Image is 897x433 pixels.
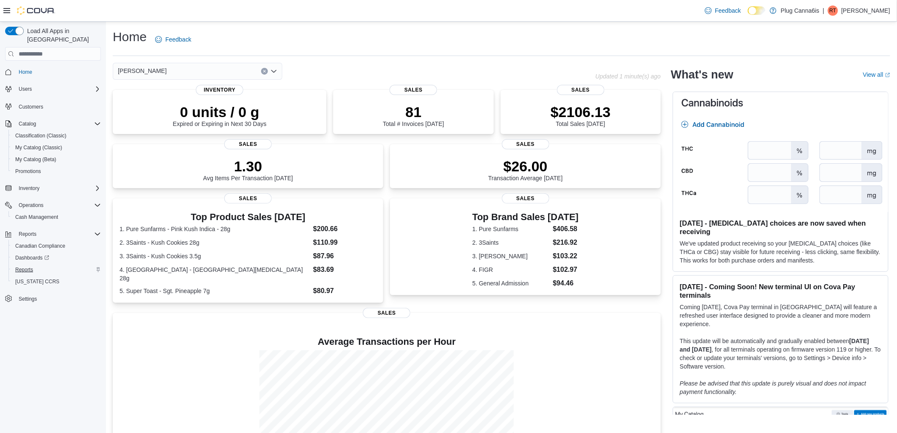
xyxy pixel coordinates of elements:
[15,132,67,139] span: Classification (Classic)
[152,31,195,48] a: Feedback
[2,66,104,78] button: Home
[224,193,272,204] span: Sales
[553,265,579,275] dd: $102.97
[8,240,104,252] button: Canadian Compliance
[8,276,104,288] button: [US_STATE] CCRS
[165,35,191,44] span: Feedback
[553,251,579,261] dd: $103.22
[15,67,36,77] a: Home
[24,27,101,44] span: Load All Apps in [GEOGRAPHIC_DATA]
[15,183,43,193] button: Inventory
[553,237,579,248] dd: $216.92
[12,166,45,176] a: Promotions
[472,238,549,247] dt: 2. 3Saints
[173,103,267,127] div: Expired or Expiring in Next 30 Days
[19,86,32,92] span: Users
[472,212,579,222] h3: Top Brand Sales [DATE]
[15,84,101,94] span: Users
[12,241,69,251] a: Canadian Compliance
[113,28,147,45] h1: Home
[12,154,101,165] span: My Catalog (Beta)
[15,119,101,129] span: Catalog
[15,293,101,304] span: Settings
[502,139,549,149] span: Sales
[313,286,377,296] dd: $80.97
[15,214,58,221] span: Cash Management
[8,154,104,165] button: My Catalog (Beta)
[12,142,101,153] span: My Catalog (Classic)
[313,237,377,248] dd: $110.99
[12,265,101,275] span: Reports
[203,158,293,175] p: 1.30
[15,67,101,77] span: Home
[15,266,33,273] span: Reports
[12,166,101,176] span: Promotions
[196,85,243,95] span: Inventory
[551,103,611,120] p: $2106.13
[15,101,101,112] span: Customers
[2,199,104,211] button: Operations
[12,265,36,275] a: Reports
[12,212,101,222] span: Cash Management
[553,224,579,234] dd: $406.58
[120,337,654,347] h4: Average Transactions per Hour
[15,229,101,239] span: Reports
[2,182,104,194] button: Inventory
[120,225,310,233] dt: 1. Pure Sunfarms - Pink Kush Indica - 28g
[15,254,49,261] span: Dashboards
[203,158,293,182] div: Avg Items Per Transaction [DATE]
[15,200,47,210] button: Operations
[12,142,66,153] a: My Catalog (Classic)
[8,165,104,177] button: Promotions
[823,6,825,16] p: |
[680,219,881,236] h3: [DATE] - [MEDICAL_DATA] choices are now saved when receiving
[19,202,44,209] span: Operations
[120,252,310,260] dt: 3. 3Saints - Kush Cookies 3.5g
[383,103,444,120] p: 81
[15,200,101,210] span: Operations
[680,239,881,265] p: We've updated product receiving so your [MEDICAL_DATA] choices (like THCa or CBG) stay visible fo...
[2,83,104,95] button: Users
[671,68,733,81] h2: What's new
[502,193,549,204] span: Sales
[173,103,267,120] p: 0 units / 0 g
[5,62,101,327] nav: Complex example
[488,158,563,175] p: $26.00
[2,293,104,305] button: Settings
[12,277,101,287] span: Washington CCRS
[472,265,549,274] dt: 4. FIGR
[828,6,838,16] div: Randy Tay
[363,308,410,318] span: Sales
[715,6,741,15] span: Feedback
[8,264,104,276] button: Reports
[15,294,40,304] a: Settings
[12,131,101,141] span: Classification (Classic)
[19,103,43,110] span: Customers
[8,130,104,142] button: Classification (Classic)
[261,68,268,75] button: Clear input
[12,154,60,165] a: My Catalog (Beta)
[488,158,563,182] div: Transaction Average [DATE]
[2,118,104,130] button: Catalog
[596,73,661,80] p: Updated 1 minute(s) ago
[15,156,56,163] span: My Catalog (Beta)
[557,85,604,95] span: Sales
[12,253,101,263] span: Dashboards
[15,278,59,285] span: [US_STATE] CCRS
[8,142,104,154] button: My Catalog (Classic)
[313,251,377,261] dd: $87.96
[748,6,766,15] input: Dark Mode
[680,282,881,299] h3: [DATE] - Coming Soon! New terminal UI on Cova Pay terminals
[15,102,47,112] a: Customers
[680,380,866,395] em: Please be advised that this update is purely visual and does not impact payment functionality.
[270,68,277,75] button: Open list of options
[19,69,32,75] span: Home
[120,287,310,295] dt: 5. Super Toast - Sgt. Pineapple 7g
[2,100,104,112] button: Customers
[19,120,36,127] span: Catalog
[8,252,104,264] a: Dashboards
[553,278,579,288] dd: $94.46
[313,224,377,234] dd: $200.66
[224,139,272,149] span: Sales
[12,277,63,287] a: [US_STATE] CCRS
